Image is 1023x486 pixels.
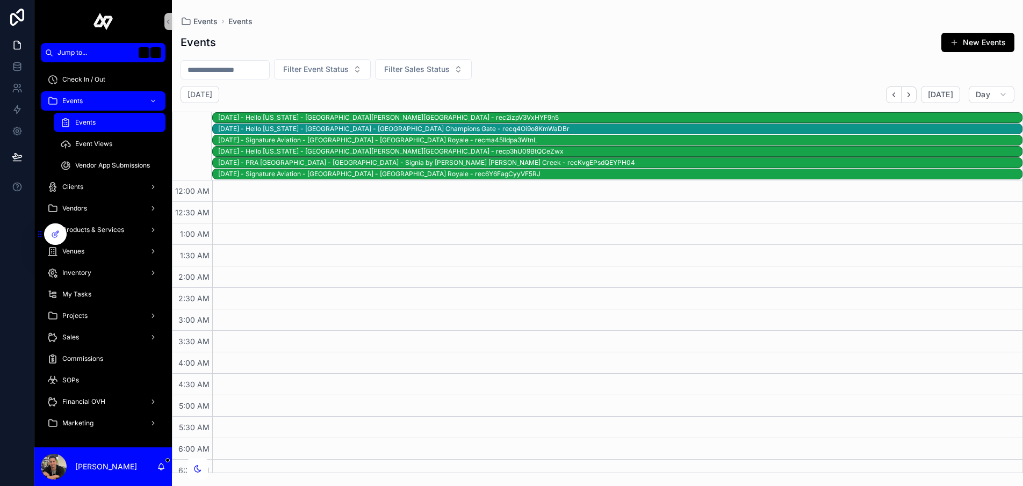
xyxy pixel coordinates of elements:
span: 2:00 AM [176,272,212,281]
a: Financial OVH [41,392,165,411]
span: Event Views [75,140,112,148]
span: 6:00 AM [176,444,212,453]
button: Day [969,86,1014,103]
span: 1:00 AM [177,229,212,238]
div: 10/20/2025 - Hello Florida - Orlando - Omni Orlando Resort Champions Gate - recq4Oi9o8KmWaDBr [218,124,1022,134]
span: Commissions [62,354,103,363]
a: SOPs [41,371,165,390]
span: 12:00 AM [172,186,212,195]
a: Events [181,16,218,27]
h1: Events [181,35,216,50]
span: Sales [62,333,79,342]
div: 10/20/2025 - Hello Florida - Orlando - Walt Disney World Dolphin Resort - rec2izpV3VxHYF9n5 [218,113,1022,122]
span: 3:30 AM [176,337,212,346]
a: Vendors [41,199,165,218]
span: Projects [62,311,88,320]
a: Clients [41,177,165,197]
button: [DATE] [921,86,960,103]
span: Filter Event Status [283,64,349,75]
span: 1:30 AM [177,251,212,260]
span: Events [75,118,96,127]
span: K [152,48,160,57]
div: [DATE] - Hello [US_STATE] - [GEOGRAPHIC_DATA][PERSON_NAME][GEOGRAPHIC_DATA] - recp3hU09BtQCeZwx [218,147,1022,156]
span: 12:30 AM [172,208,212,217]
button: Select Button [274,59,371,79]
a: Sales [41,328,165,347]
div: 10/20/2025 - PRA Orlando - Orlando - Signia by Hilton Orlando Bonnet Creek - recKvgEPsdQEYPH04 [218,158,1022,168]
span: Events [62,97,83,105]
a: Vendor App Submissions [54,156,165,175]
span: 4:30 AM [176,380,212,389]
span: Jump to... [57,48,134,57]
span: Vendors [62,204,87,213]
div: [DATE] - PRA [GEOGRAPHIC_DATA] - [GEOGRAPHIC_DATA] - Signia by [PERSON_NAME] [PERSON_NAME] Creek ... [218,158,1022,167]
button: Next [902,86,917,103]
button: Select Button [375,59,472,79]
span: Marketing [62,419,93,427]
a: Events [228,16,253,27]
div: 10/20/2025 - Hello Florida - Orlando - Gaylord Palms Resort and Convention Center - recp3hU09BtQC... [218,147,1022,156]
a: Event Views [54,134,165,154]
span: Vendor App Submissions [75,161,150,170]
span: 5:30 AM [176,423,212,432]
button: Jump to...K [41,43,165,62]
div: [DATE] - Hello [US_STATE] - [GEOGRAPHIC_DATA][PERSON_NAME][GEOGRAPHIC_DATA] - rec2izpV3VxHYF9n5 [218,113,1022,122]
span: Day [976,90,990,99]
a: My Tasks [41,285,165,304]
a: Events [54,113,165,132]
span: Inventory [62,269,91,277]
span: Products & Services [62,226,124,234]
span: Filter Sales Status [384,64,450,75]
a: Inventory [41,263,165,282]
span: 2:30 AM [176,294,212,303]
a: Events [41,91,165,111]
a: Commissions [41,349,165,368]
a: Venues [41,242,165,261]
span: 3:00 AM [176,315,212,324]
span: My Tasks [62,290,91,299]
h2: [DATE] [188,89,212,100]
span: 5:00 AM [176,401,212,410]
span: Clients [62,183,83,191]
span: 4:00 AM [176,358,212,367]
button: Back [886,86,902,103]
img: App logo [93,13,113,30]
a: Marketing [41,414,165,433]
div: [DATE] - Signature Aviation - [GEOGRAPHIC_DATA] - [GEOGRAPHIC_DATA] Royale - recma45Ildpa3WtnL [218,136,1022,144]
span: Events [193,16,218,27]
a: Check In / Out [41,70,165,89]
span: Check In / Out [62,75,105,84]
div: 10/20/2025 - Signature Aviation - Orlando - Caribe Royale - rec6Y6FagCyyVF5RJ [218,169,1022,179]
a: Projects [41,306,165,325]
button: New Events [941,33,1014,52]
p: [PERSON_NAME] [75,461,137,472]
div: 10/20/2025 - Signature Aviation - Orlando - Caribe Royale - recma45Ildpa3WtnL [218,135,1022,145]
span: [DATE] [928,90,953,99]
span: 6:30 AM [176,466,212,475]
span: SOPs [62,376,79,385]
span: Financial OVH [62,397,105,406]
div: [DATE] - Hello [US_STATE] - [GEOGRAPHIC_DATA] - [GEOGRAPHIC_DATA] Champions Gate - recq4Oi9o8KmWaDBr [218,125,1022,133]
div: scrollable content [34,62,172,447]
a: Products & Services [41,220,165,240]
div: [DATE] - Signature Aviation - [GEOGRAPHIC_DATA] - [GEOGRAPHIC_DATA] Royale - rec6Y6FagCyyVF5RJ [218,170,1022,178]
span: Venues [62,247,84,256]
